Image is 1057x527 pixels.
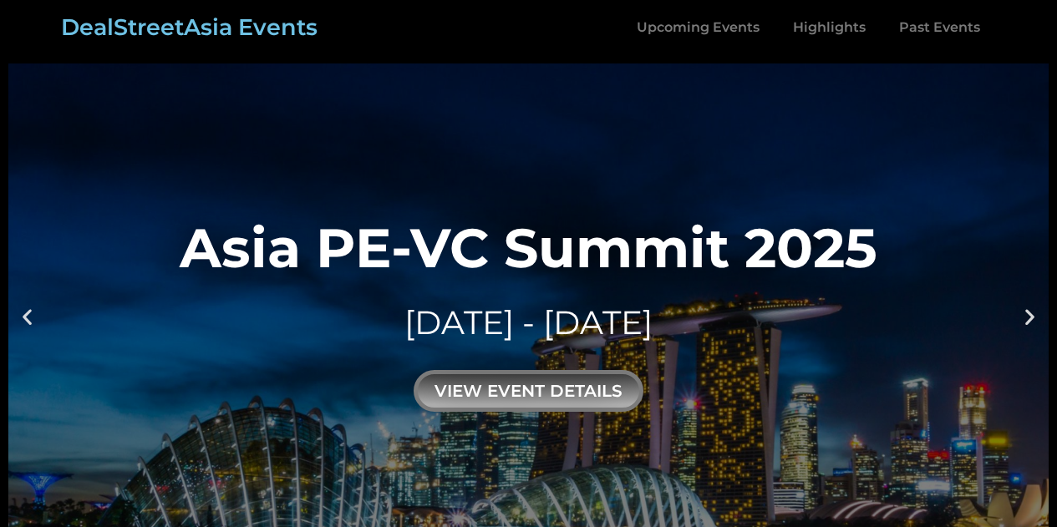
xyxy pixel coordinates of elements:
a: DealStreetAsia Events [61,13,318,41]
div: Asia PE-VC Summit 2025 [180,220,877,275]
a: Highlights [776,8,882,47]
a: Upcoming Events [620,8,776,47]
a: Past Events [882,8,997,47]
div: view event details [414,370,643,412]
div: Previous slide [17,306,38,327]
div: Next slide [1019,306,1040,327]
div: [DATE] - [DATE] [180,300,877,346]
